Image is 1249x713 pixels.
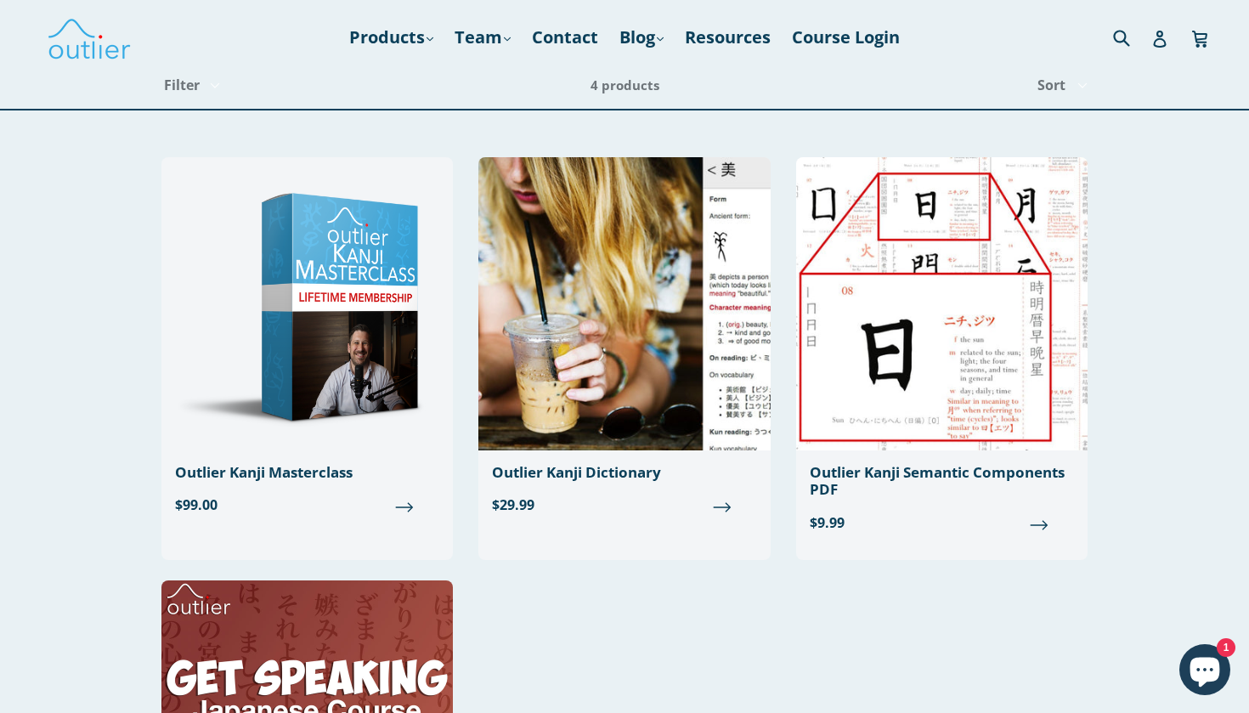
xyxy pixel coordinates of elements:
div: Outlier Kanji Masterclass [175,464,439,481]
img: Outlier Linguistics [47,13,132,62]
span: 4 products [591,76,659,93]
a: Resources [676,22,779,53]
span: $99.00 [175,495,439,515]
a: Outlier Kanji Semantic Components PDF $9.99 [796,157,1088,546]
img: Outlier Kanji Semantic Components PDF Outlier Linguistics [796,157,1088,450]
a: Blog [611,22,672,53]
a: Outlier Kanji Dictionary $29.99 [478,157,770,529]
a: Course Login [783,22,908,53]
img: Outlier Kanji Dictionary: Essentials Edition Outlier Linguistics [478,157,770,450]
a: Products [341,22,442,53]
div: Outlier Kanji Dictionary [492,464,756,481]
a: Team [446,22,519,53]
input: Search [1109,20,1156,54]
a: Outlier Kanji Masterclass $99.00 [161,157,453,529]
img: Outlier Kanji Masterclass [161,157,453,450]
span: $29.99 [492,495,756,515]
div: Outlier Kanji Semantic Components PDF [810,464,1074,499]
span: $9.99 [810,512,1074,533]
a: Contact [523,22,607,53]
inbox-online-store-chat: Shopify online store chat [1174,644,1235,699]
